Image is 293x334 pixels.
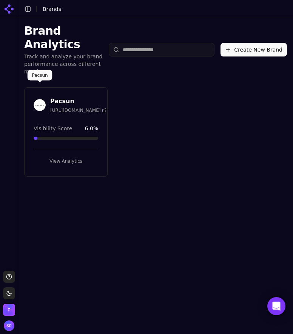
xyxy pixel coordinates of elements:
[24,24,103,51] h1: Brand Analytics
[43,6,61,12] span: Brands
[85,125,99,132] span: 6.0 %
[267,297,285,315] div: Open Intercom Messenger
[3,304,15,316] img: Pacsun
[4,320,14,331] img: Stella Ruvalcaba
[43,5,61,13] nav: breadcrumb
[3,304,15,316] button: Open organization switcher
[4,320,14,331] button: Open user button
[50,97,106,106] h3: Pacsun
[32,72,48,78] p: Pacsun
[24,53,103,75] p: Track and analyze your brand performance across different metrics
[34,99,46,111] img: Pacsun
[34,125,72,132] span: Visibility Score
[221,43,287,56] button: Create New Brand
[34,155,98,167] button: View Analytics
[50,107,106,113] span: [URL][DOMAIN_NAME]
